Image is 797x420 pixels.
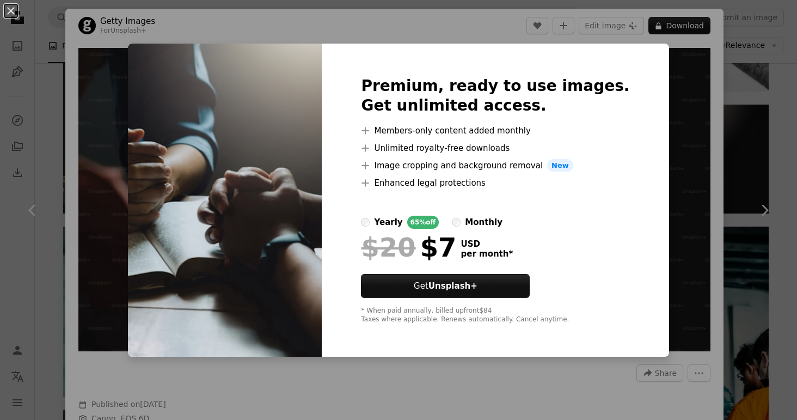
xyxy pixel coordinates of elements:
li: Image cropping and background removal [361,159,629,172]
div: $7 [361,233,456,261]
strong: Unsplash+ [428,281,477,291]
li: Members-only content added monthly [361,124,629,137]
div: monthly [465,216,502,229]
img: premium_photo-1725408152990-b8c8032e7428 [128,44,322,357]
span: per month * [461,249,513,259]
button: GetUnsplash+ [361,274,530,298]
h2: Premium, ready to use images. Get unlimited access. [361,76,629,115]
li: Enhanced legal protections [361,176,629,190]
input: yearly65%off [361,218,370,227]
span: USD [461,239,513,249]
div: 65% off [407,216,439,229]
div: yearly [374,216,402,229]
span: $20 [361,233,415,261]
li: Unlimited royalty-free downloads [361,142,629,155]
input: monthly [452,218,461,227]
div: * When paid annually, billed upfront $84 Taxes where applicable. Renews automatically. Cancel any... [361,307,629,324]
span: New [547,159,573,172]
